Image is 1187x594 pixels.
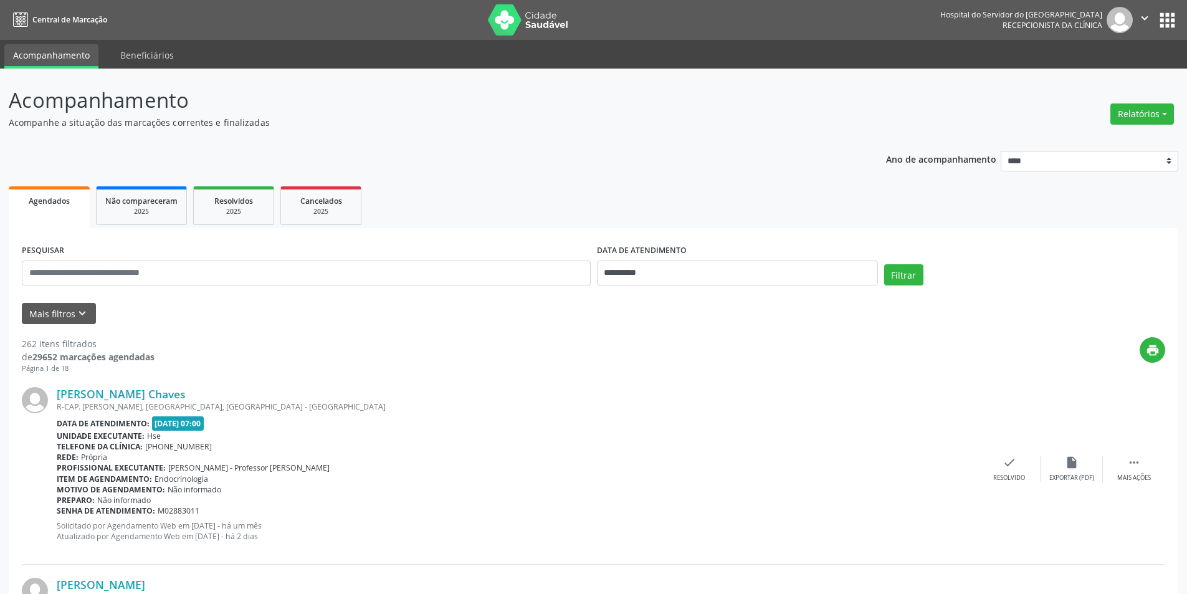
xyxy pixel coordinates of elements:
button: Relatórios [1110,103,1174,125]
span: M02883011 [158,505,199,516]
strong: 29652 marcações agendadas [32,351,155,363]
span: Não compareceram [105,196,178,206]
div: 2025 [203,207,265,216]
div: de [22,350,155,363]
b: Telefone da clínica: [57,441,143,452]
label: PESQUISAR [22,241,64,261]
div: 2025 [290,207,352,216]
div: Hospital do Servidor do [GEOGRAPHIC_DATA] [940,9,1102,20]
b: Profissional executante: [57,462,166,473]
div: 262 itens filtrados [22,337,155,350]
div: Mais ações [1117,474,1151,482]
i: keyboard_arrow_down [75,307,89,320]
button: apps [1156,9,1178,31]
a: [PERSON_NAME] Chaves [57,387,186,401]
span: [PERSON_NAME] - Professor [PERSON_NAME] [168,462,330,473]
span: [DATE] 07:00 [152,416,204,431]
img: img [22,387,48,413]
span: Agendados [29,196,70,206]
span: Não informado [97,495,151,505]
i:  [1138,11,1151,25]
span: Resolvidos [214,196,253,206]
img: img [1107,7,1133,33]
div: R-CAP. [PERSON_NAME], [GEOGRAPHIC_DATA], [GEOGRAPHIC_DATA] - [GEOGRAPHIC_DATA] [57,401,978,412]
a: Central de Marcação [9,9,107,30]
a: [PERSON_NAME] [57,578,145,592]
span: Central de Marcação [32,14,107,25]
a: Beneficiários [112,44,183,66]
i:  [1127,456,1141,469]
p: Ano de acompanhamento [886,151,996,166]
p: Acompanhamento [9,85,827,116]
span: Endocrinologia [155,474,208,484]
span: [PHONE_NUMBER] [145,441,212,452]
i: insert_drive_file [1065,456,1079,469]
i: print [1146,343,1160,357]
b: Item de agendamento: [57,474,152,484]
button: Filtrar [884,264,923,285]
button: Mais filtroskeyboard_arrow_down [22,303,96,325]
label: DATA DE ATENDIMENTO [597,241,687,261]
p: Acompanhe a situação das marcações correntes e finalizadas [9,116,827,129]
b: Preparo: [57,495,95,505]
div: 2025 [105,207,178,216]
span: Hse [147,431,161,441]
span: Própria [81,452,107,462]
b: Senha de atendimento: [57,505,155,516]
p: Solicitado por Agendamento Web em [DATE] - há um mês Atualizado por Agendamento Web em [DATE] - h... [57,520,978,542]
button:  [1133,7,1156,33]
a: Acompanhamento [4,44,98,69]
button: print [1140,337,1165,363]
span: Não informado [168,484,221,495]
div: Exportar (PDF) [1049,474,1094,482]
b: Data de atendimento: [57,418,150,429]
div: Resolvido [993,474,1025,482]
span: Cancelados [300,196,342,206]
i: check [1003,456,1016,469]
b: Unidade executante: [57,431,145,441]
div: Página 1 de 18 [22,363,155,374]
b: Rede: [57,452,79,462]
span: Recepcionista da clínica [1003,20,1102,31]
b: Motivo de agendamento: [57,484,165,495]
